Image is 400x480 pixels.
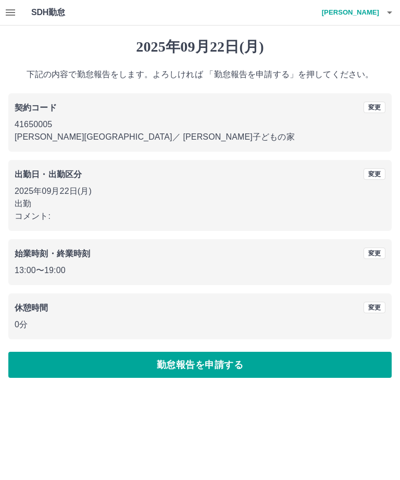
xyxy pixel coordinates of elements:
p: 出勤 [15,198,385,210]
button: 勤怠報告を申請する [8,352,392,378]
p: 0分 [15,318,385,331]
p: 13:00 〜 19:00 [15,264,385,277]
h1: 2025年09月22日(月) [8,38,392,56]
p: 2025年09月22日(月) [15,185,385,198]
b: 休憩時間 [15,303,48,312]
button: 変更 [364,102,385,113]
b: 始業時刻・終業時刻 [15,249,90,258]
button: 変更 [364,168,385,180]
b: 出勤日・出勤区分 [15,170,82,179]
p: [PERSON_NAME][GEOGRAPHIC_DATA] ／ [PERSON_NAME]子どもの家 [15,131,385,143]
p: 下記の内容で勤怠報告をします。よろしければ 「勤怠報告を申請する」を押してください。 [8,68,392,81]
p: コメント: [15,210,385,223]
b: 契約コード [15,103,57,112]
p: 41650005 [15,118,385,131]
button: 変更 [364,248,385,259]
button: 変更 [364,302,385,313]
